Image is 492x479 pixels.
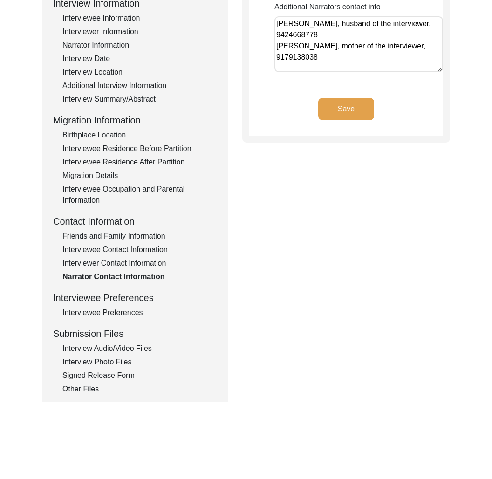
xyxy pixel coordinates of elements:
[62,343,217,354] div: Interview Audio/Video Files
[53,327,217,341] div: Submission Files
[62,356,217,368] div: Interview Photo Files
[62,258,217,269] div: Interviewer Contact Information
[62,13,217,24] div: Interviewee Information
[62,157,217,168] div: Interviewee Residence After Partition
[62,40,217,51] div: Narrator Information
[318,98,374,120] button: Save
[62,383,217,395] div: Other Files
[62,80,217,91] div: Additional Interview Information
[62,244,217,255] div: Interviewee Contact Information
[62,130,217,141] div: Birthplace Location
[274,1,381,13] label: Additional Narrators contact info
[62,170,217,181] div: Migration Details
[62,370,217,381] div: Signed Release Form
[62,231,217,242] div: Friends and Family Information
[53,214,217,228] div: Contact Information
[53,291,217,305] div: Interviewee Preferences
[62,184,217,206] div: Interviewee Occupation and Parental Information
[62,143,217,154] div: Interviewee Residence Before Partition
[62,26,217,37] div: Interviewer Information
[62,94,217,105] div: Interview Summary/Abstract
[62,271,217,282] div: Narrator Contact Information
[62,53,217,64] div: Interview Date
[62,67,217,78] div: Interview Location
[62,307,217,318] div: Interviewee Preferences
[53,113,217,127] div: Migration Information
